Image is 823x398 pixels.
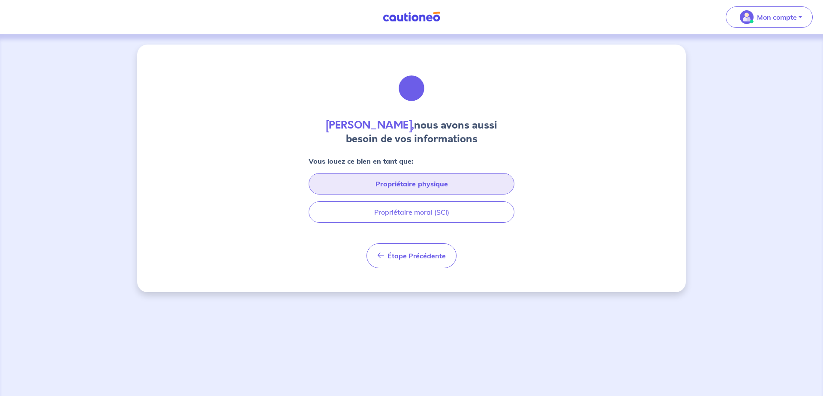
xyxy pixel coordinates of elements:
h4: nous avons aussi besoin de vos informations [309,118,514,146]
p: Mon compte [757,12,797,22]
strong: Vous louez ce bien en tant que: [309,157,413,165]
img: illu_account_valid_menu.svg [740,10,754,24]
span: Étape Précédente [387,251,446,260]
button: Propriétaire physique [309,173,514,195]
button: Propriétaire moral (SCI) [309,201,514,223]
button: Étape Précédente [366,243,457,268]
img: illu_document_signature.svg [388,65,435,111]
button: illu_account_valid_menu.svgMon compte [726,6,813,28]
strong: [PERSON_NAME], [326,118,414,132]
img: Cautioneo [379,12,444,22]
